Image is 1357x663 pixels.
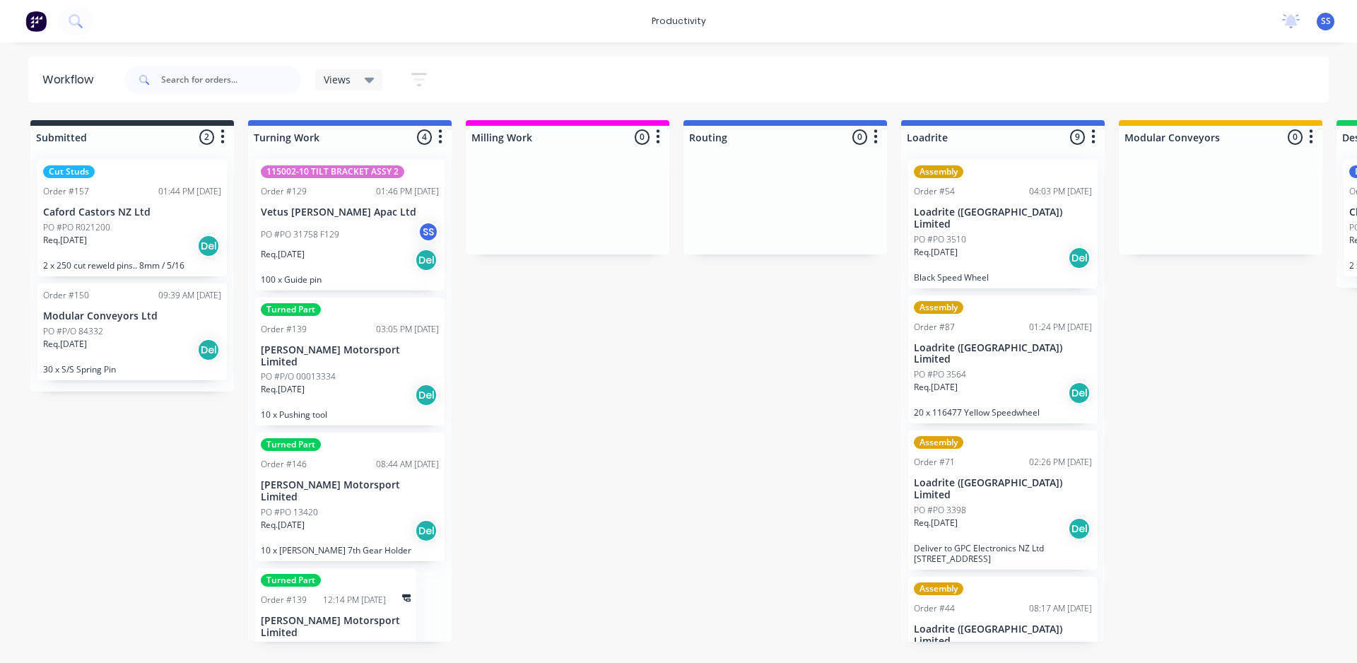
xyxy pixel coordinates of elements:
[376,323,439,336] div: 03:05 PM [DATE]
[1029,321,1092,334] div: 01:24 PM [DATE]
[261,370,336,383] p: PO #P/O 00013334
[261,574,321,587] div: Turned Part
[914,456,955,469] div: Order #71
[324,72,351,87] span: Views
[261,438,321,451] div: Turned Part
[418,221,439,242] div: SS
[261,303,321,316] div: Turned Part
[197,235,220,257] div: Del
[261,642,336,655] p: PO #P/O 00013334
[197,339,220,361] div: Del
[908,160,1098,288] div: AssemblyOrder #5404:03 PM [DATE]Loadrite ([GEOGRAPHIC_DATA]) LimitedPO #PO 3510Req.[DATE]DelBlack...
[914,623,1092,647] p: Loadrite ([GEOGRAPHIC_DATA]) Limited
[43,338,87,351] p: Req. [DATE]
[323,594,386,606] div: 12:14 PM [DATE]
[43,325,103,338] p: PO #P/O 84332
[914,206,1092,230] p: Loadrite ([GEOGRAPHIC_DATA]) Limited
[914,477,1092,501] p: Loadrite ([GEOGRAPHIC_DATA]) Limited
[261,165,404,178] div: 115002-10 TILT BRACKET ASSY 2
[37,160,227,276] div: Cut StudsOrder #15701:44 PM [DATE]Caford Castors NZ LtdPO #PO R021200Req.[DATE]Del2 x 250 cut rew...
[914,301,963,314] div: Assembly
[914,272,1092,283] p: Black Speed Wheel
[1029,602,1092,615] div: 08:17 AM [DATE]
[914,543,1092,564] p: Deliver to GPC Electronics NZ Ltd [STREET_ADDRESS]
[914,504,966,517] p: PO #PO 3398
[261,545,439,556] p: 10 x [PERSON_NAME] 7th Gear Holder
[261,594,307,606] div: Order #139
[415,384,437,406] div: Del
[43,165,95,178] div: Cut Studs
[908,430,1098,570] div: AssemblyOrder #7102:26 PM [DATE]Loadrite ([GEOGRAPHIC_DATA]) LimitedPO #PO 3398Req.[DATE]DelDeliv...
[161,66,301,94] input: Search for orders...
[645,11,713,32] div: productivity
[415,520,437,542] div: Del
[261,185,307,198] div: Order #129
[1029,185,1092,198] div: 04:03 PM [DATE]
[43,260,221,271] p: 2 x 250 cut reweld pins.. 8mm / 5/16
[261,206,439,218] p: Vetus [PERSON_NAME] Apac Ltd
[43,310,221,322] p: Modular Conveyors Ltd
[261,506,318,519] p: PO #PO 13420
[261,248,305,261] p: Req. [DATE]
[255,160,445,291] div: 115002-10 TILT BRACKET ASSY 2Order #12901:46 PM [DATE]Vetus [PERSON_NAME] Apac LtdPO #PO 31758 F1...
[376,458,439,471] div: 08:44 AM [DATE]
[261,323,307,336] div: Order #139
[43,221,110,234] p: PO #PO R021200
[914,381,958,394] p: Req. [DATE]
[261,383,305,396] p: Req. [DATE]
[914,436,963,449] div: Assembly
[43,185,89,198] div: Order #157
[914,165,963,178] div: Assembly
[43,289,89,302] div: Order #150
[255,298,445,426] div: Turned PartOrder #13903:05 PM [DATE][PERSON_NAME] Motorsport LimitedPO #P/O 00013334Req.[DATE]Del...
[261,409,439,420] p: 10 x Pushing tool
[158,289,221,302] div: 09:39 AM [DATE]
[1068,517,1091,540] div: Del
[42,71,100,88] div: Workflow
[914,602,955,615] div: Order #44
[908,295,1098,424] div: AssemblyOrder #8701:24 PM [DATE]Loadrite ([GEOGRAPHIC_DATA]) LimitedPO #PO 3564Req.[DATE]Del20 x ...
[376,185,439,198] div: 01:46 PM [DATE]
[914,582,963,595] div: Assembly
[415,249,437,271] div: Del
[261,458,307,471] div: Order #146
[914,321,955,334] div: Order #87
[261,615,411,639] p: [PERSON_NAME] Motorsport Limited
[914,185,955,198] div: Order #54
[1068,247,1091,269] div: Del
[1029,456,1092,469] div: 02:26 PM [DATE]
[255,433,445,561] div: Turned PartOrder #14608:44 AM [DATE][PERSON_NAME] Motorsport LimitedPO #PO 13420Req.[DATE]Del10 x...
[261,274,439,285] p: 100 x Guide pin
[261,344,439,368] p: [PERSON_NAME] Motorsport Limited
[261,519,305,532] p: Req. [DATE]
[914,233,966,246] p: PO #PO 3510
[261,479,439,503] p: [PERSON_NAME] Motorsport Limited
[1321,15,1331,28] span: SS
[43,206,221,218] p: Caford Castors NZ Ltd
[1068,382,1091,404] div: Del
[158,185,221,198] div: 01:44 PM [DATE]
[914,517,958,529] p: Req. [DATE]
[43,234,87,247] p: Req. [DATE]
[37,283,227,380] div: Order #15009:39 AM [DATE]Modular Conveyors LtdPO #P/O 84332Req.[DATE]Del30 x S/S Spring Pin
[43,364,221,375] p: 30 x S/S Spring Pin
[914,246,958,259] p: Req. [DATE]
[261,228,339,241] p: PO #PO 31758 F129
[25,11,47,32] img: Factory
[914,342,1092,366] p: Loadrite ([GEOGRAPHIC_DATA]) Limited
[914,368,966,381] p: PO #PO 3564
[914,407,1092,418] p: 20 x 116477 Yellow Speedwheel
